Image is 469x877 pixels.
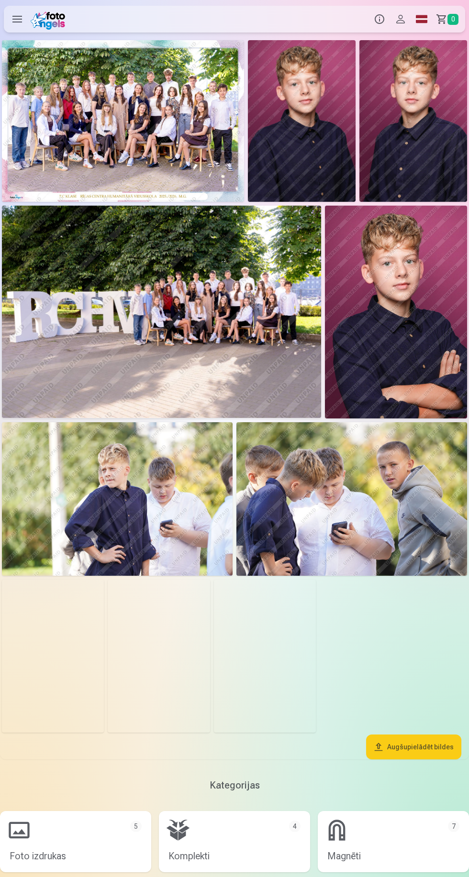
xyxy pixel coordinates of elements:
a: Grozs0 [432,6,465,33]
a: Global [411,6,432,33]
button: Augšupielādēt bildes [366,734,461,759]
img: /fa1 [31,9,68,30]
button: Info [369,6,390,33]
div: 4 [289,821,301,832]
a: Magnēti7 [318,811,469,872]
a: Komplekti4 [159,811,310,872]
span: 0 [447,14,458,25]
div: 5 [130,821,142,832]
button: Profils [390,6,411,33]
div: 7 [448,821,459,832]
